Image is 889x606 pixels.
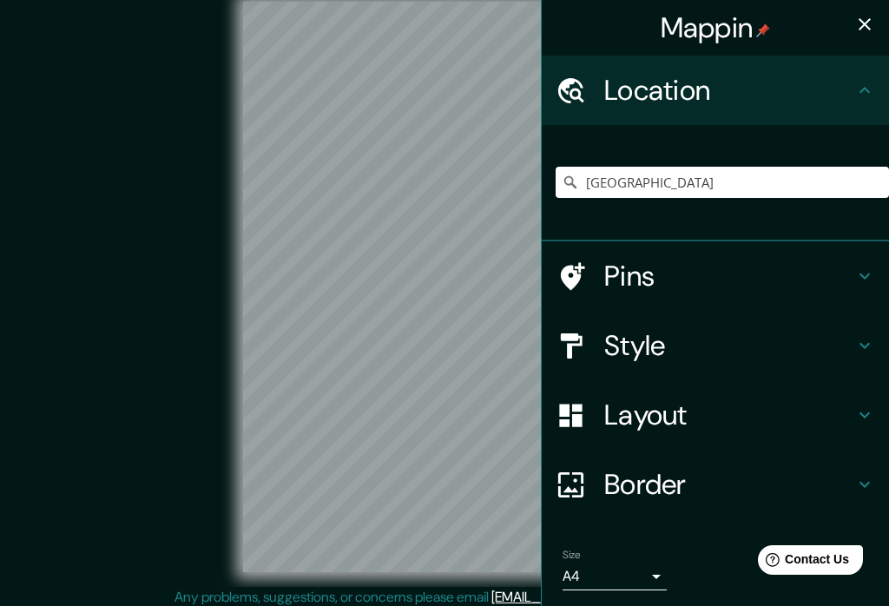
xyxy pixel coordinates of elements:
[756,23,770,37] img: pin-icon.png
[542,241,889,311] div: Pins
[243,2,647,572] canvas: Map
[734,538,870,587] iframe: Help widget launcher
[556,167,889,198] input: Pick your city or area
[661,10,771,45] h4: Mappin
[604,259,854,293] h4: Pins
[542,450,889,519] div: Border
[542,311,889,380] div: Style
[563,563,667,590] div: A4
[604,73,854,108] h4: Location
[604,328,854,363] h4: Style
[542,56,889,125] div: Location
[604,398,854,432] h4: Layout
[604,467,854,502] h4: Border
[563,548,581,563] label: Size
[542,380,889,450] div: Layout
[491,588,706,606] a: [EMAIL_ADDRESS][DOMAIN_NAME]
